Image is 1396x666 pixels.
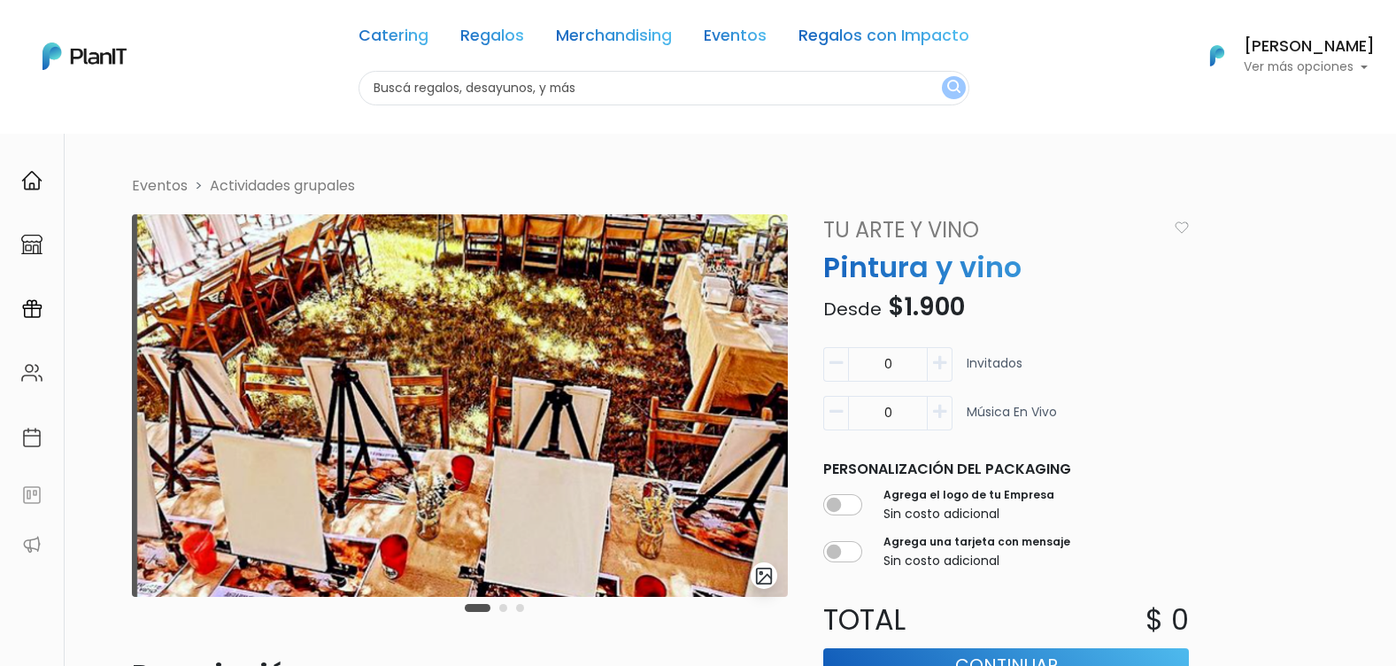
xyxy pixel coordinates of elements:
input: Buscá regalos, desayunos, y más [359,71,969,105]
img: search_button-432b6d5273f82d61273b3651a40e1bd1b912527efae98b1b7a1b2c0702e16a8d.svg [947,80,960,97]
a: Actividades grupales [210,175,355,196]
button: PlanIt Logo [PERSON_NAME] Ver más opciones [1187,33,1375,79]
span: $1.900 [888,290,965,324]
div: Carousel Pagination [460,597,528,618]
h6: [PERSON_NAME] [1244,39,1375,55]
img: people-662611757002400ad9ed0e3c099ab2801c6687ba6c219adb57efc949bc21e19d.svg [21,362,42,383]
span: Desde [823,297,882,321]
img: PlanIt Logo [1198,36,1237,75]
label: Agrega una tarjeta con mensaje [883,534,1070,550]
button: Carousel Page 3 [516,604,524,612]
p: Ver más opciones [1244,61,1375,74]
p: Sin costo adicional [883,505,1054,523]
label: Agrega el logo de tu Empresa [883,487,1054,503]
a: Eventos [704,28,767,50]
img: calendar-87d922413cdce8b2cf7b7f5f62616a5cf9e4887200fb71536465627b3292af00.svg [21,427,42,448]
img: feedback-78b5a0c8f98aac82b08bfc38622c3050aee476f2c9584af64705fc4e61158814.svg [21,484,42,506]
nav: breadcrumb [121,175,1283,200]
img: Captura_de_pantalla_2024-02-09_155453.png [132,214,788,597]
img: PlanIt Logo [42,43,127,70]
p: Personalización del packaging [823,459,1189,480]
a: Regalos [460,28,524,50]
li: Eventos [132,175,188,197]
img: campaigns-02234683943229c281be62815700db0a1741e53638e28bf9629b52c665b00959.svg [21,298,42,320]
img: home-e721727adea9d79c4d83392d1f703f7f8bce08238fde08b1acbfd93340b81755.svg [21,170,42,191]
button: Carousel Page 1 (Current Slide) [465,604,490,612]
a: TU ARTE Y VINO [813,214,1168,246]
img: gallery-light [754,566,775,586]
a: Regalos con Impacto [798,28,969,50]
button: Carousel Page 2 [499,604,507,612]
p: Total [813,599,1007,641]
p: Música en vivo [967,403,1057,438]
p: Sin costo adicional [883,552,1070,570]
p: $ 0 [1145,599,1189,641]
a: Merchandising [556,28,672,50]
img: partners-52edf745621dab592f3b2c58e3bca9d71375a7ef29c3b500c9f145b62cc070d4.svg [21,534,42,555]
p: Pintura y vino [813,246,1199,289]
p: Invitados [967,354,1022,389]
a: Catering [359,28,428,50]
img: heart_icon [1175,221,1189,234]
img: marketplace-4ceaa7011d94191e9ded77b95e3339b90024bf715f7c57f8cf31f2d8c509eaba.svg [21,234,42,255]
